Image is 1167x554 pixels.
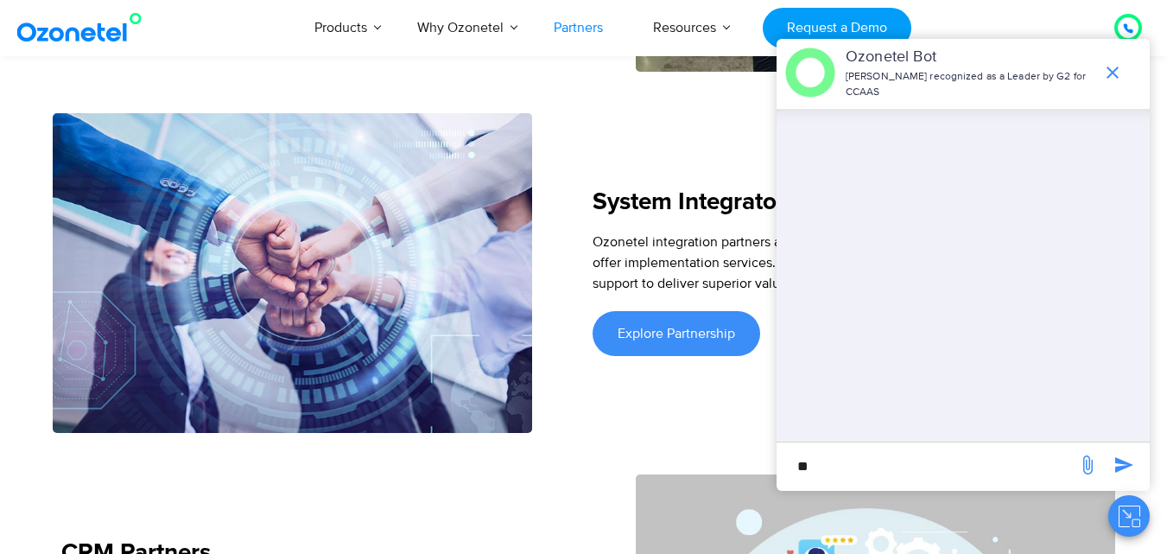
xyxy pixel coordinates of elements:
button: Close chat [1108,495,1150,537]
span: send message [1070,448,1105,482]
span: Explore Partnership [618,327,735,341]
img: header [785,48,835,98]
span: end chat or minimize [1095,55,1130,90]
a: Request a Demo [763,8,910,48]
p: [PERSON_NAME] recognized as a Leader by G2 for CCAAS [846,69,1094,100]
p: Ozonetel Bot [846,46,1094,69]
h5: System Integrators [593,190,1107,214]
div: new-msg-input [785,451,1069,482]
span: send message [1107,448,1141,482]
a: Explore Partnership [593,311,760,356]
div: Ozonetel integration partners are skilled experts who leverage our robust platform to offer imple... [593,232,1107,294]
